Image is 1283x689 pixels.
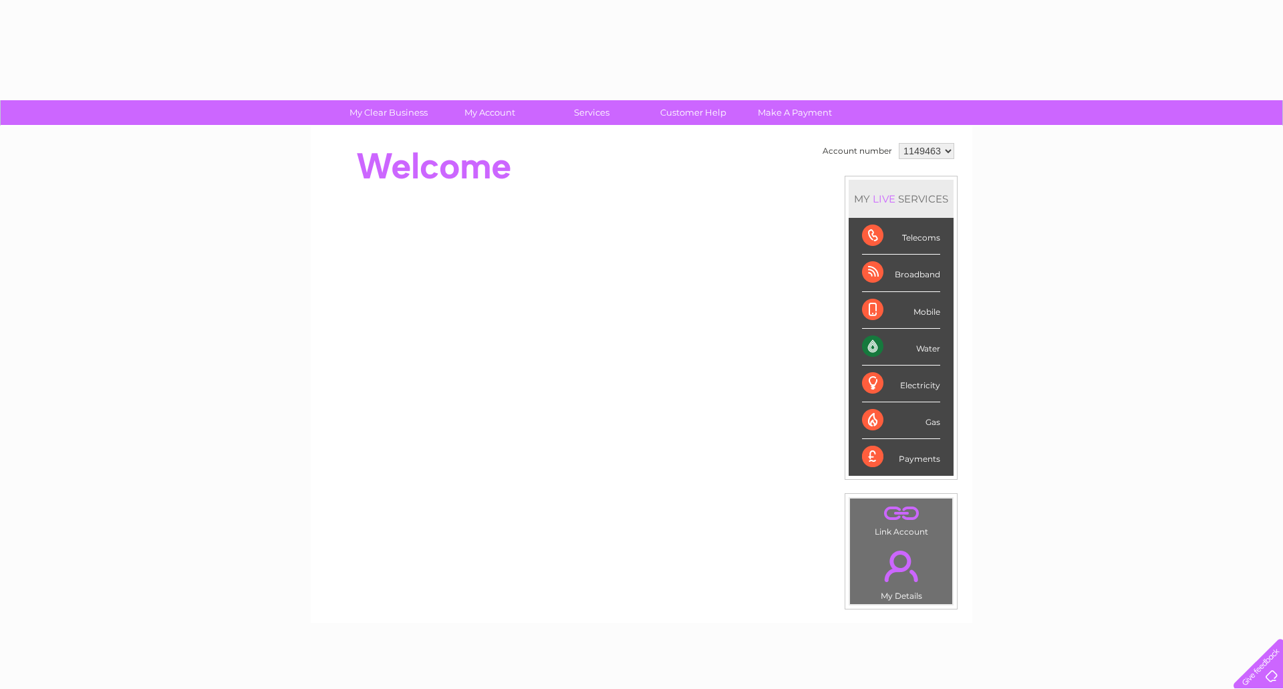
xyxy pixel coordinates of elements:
div: Electricity [862,366,940,402]
div: Gas [862,402,940,439]
div: Payments [862,439,940,475]
td: Link Account [849,498,953,540]
a: My Account [435,100,545,125]
td: Account number [819,140,895,162]
a: . [853,543,949,589]
div: Telecoms [862,218,940,255]
a: My Clear Business [333,100,444,125]
td: My Details [849,539,953,605]
div: Water [862,329,940,366]
div: Broadband [862,255,940,291]
div: Mobile [862,292,940,329]
div: LIVE [870,192,898,205]
a: Services [537,100,647,125]
a: Make A Payment [740,100,850,125]
a: . [853,502,949,525]
div: MY SERVICES [849,180,954,218]
a: Customer Help [638,100,748,125]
